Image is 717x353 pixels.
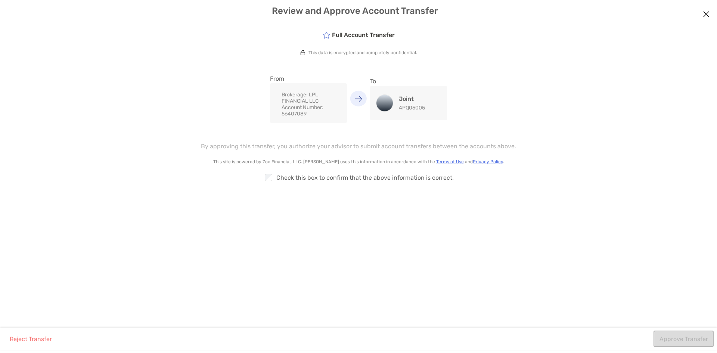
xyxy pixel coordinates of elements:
img: Icon arrow [355,95,362,102]
p: From [270,74,347,83]
p: LPL FINANCIAL LLC [282,92,341,104]
p: 56407089 [282,104,341,117]
h5: Full Account Transfer [323,31,395,39]
img: icon lock [300,50,305,55]
div: Check this box to confirm that the above information is correct. [112,169,605,186]
h4: Review and Approve Account Transfer [7,6,711,16]
a: Privacy Policy [473,159,503,164]
span: Account Number: [282,104,323,111]
p: 4PQ05005 [399,105,425,111]
p: To [370,77,447,86]
span: Brokerage: [282,92,308,98]
p: This data is encrypted and completely confidential. [308,50,417,55]
button: Reject Transfer [4,331,58,347]
h4: Joint [399,95,425,102]
p: This site is powered by Zoe Financial, LLC. [PERSON_NAME] uses this information in accordance wit... [112,159,605,164]
button: Close modal [701,9,712,20]
p: By approving this transfer, you authorize your advisor to submit account transfers between the ac... [201,142,516,151]
img: Joint [376,95,393,111]
a: Terms of Use [436,159,464,164]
